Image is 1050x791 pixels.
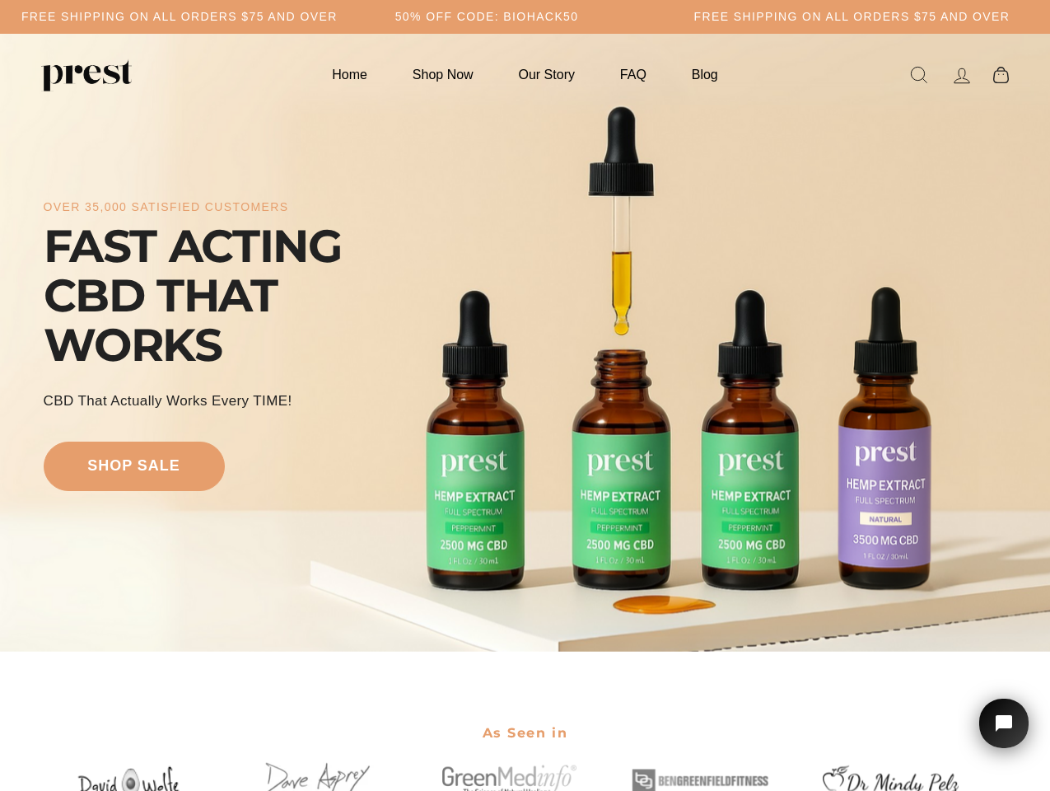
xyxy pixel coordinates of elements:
[44,714,1007,751] h2: As Seen in
[392,59,494,91] a: Shop Now
[958,676,1050,791] iframe: Tidio Chat
[41,59,132,91] img: PREST ORGANICS
[44,442,225,491] a: shop sale
[44,391,292,411] div: CBD That Actually Works every TIME!
[395,10,579,24] h5: 50% OFF CODE: BIOHACK50
[600,59,667,91] a: FAQ
[21,10,338,24] h5: Free Shipping on all orders $75 and over
[498,59,595,91] a: Our Story
[671,59,739,91] a: Blog
[311,59,738,91] ul: Primary
[311,59,388,91] a: Home
[44,200,289,214] div: over 35,000 satisfied customers
[694,10,1010,24] h5: Free Shipping on all orders $75 and over
[44,222,414,370] div: FAST ACTING CBD THAT WORKS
